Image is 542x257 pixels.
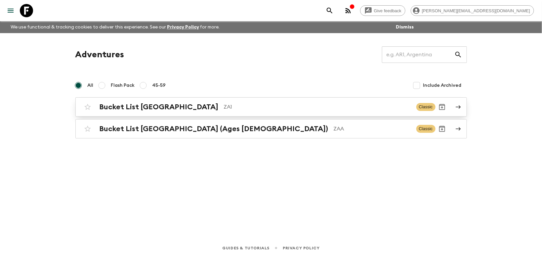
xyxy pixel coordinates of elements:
[423,82,462,89] span: Include Archived
[8,21,223,33] p: We use functional & tracking cookies to deliver this experience. See our for more.
[334,125,411,133] p: ZAA
[283,244,319,252] a: Privacy Policy
[323,4,336,17] button: search adventures
[111,82,135,89] span: Flash Pack
[370,8,405,13] span: Give feedback
[436,122,449,135] button: Archive
[167,25,199,29] a: Privacy Policy
[152,82,166,89] span: 45-59
[382,45,454,64] input: e.g. AR1, Argentina
[416,103,436,111] span: Classic
[436,100,449,114] button: Archive
[75,119,467,138] a: Bucket List [GEOGRAPHIC_DATA] (Ages [DEMOGRAPHIC_DATA])ZAAClassicArchive
[411,5,534,16] div: [PERSON_NAME][EMAIL_ADDRESS][DOMAIN_NAME]
[100,125,328,133] h2: Bucket List [GEOGRAPHIC_DATA] (Ages [DEMOGRAPHIC_DATA])
[416,125,436,133] span: Classic
[75,97,467,117] a: Bucket List [GEOGRAPHIC_DATA]ZA1ClassicArchive
[88,82,94,89] span: All
[360,5,405,16] a: Give feedback
[394,23,415,32] button: Dismiss
[224,103,411,111] p: ZA1
[222,244,270,252] a: Guides & Tutorials
[100,103,219,111] h2: Bucket List [GEOGRAPHIC_DATA]
[418,8,534,13] span: [PERSON_NAME][EMAIL_ADDRESS][DOMAIN_NAME]
[4,4,17,17] button: menu
[75,48,124,61] h1: Adventures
